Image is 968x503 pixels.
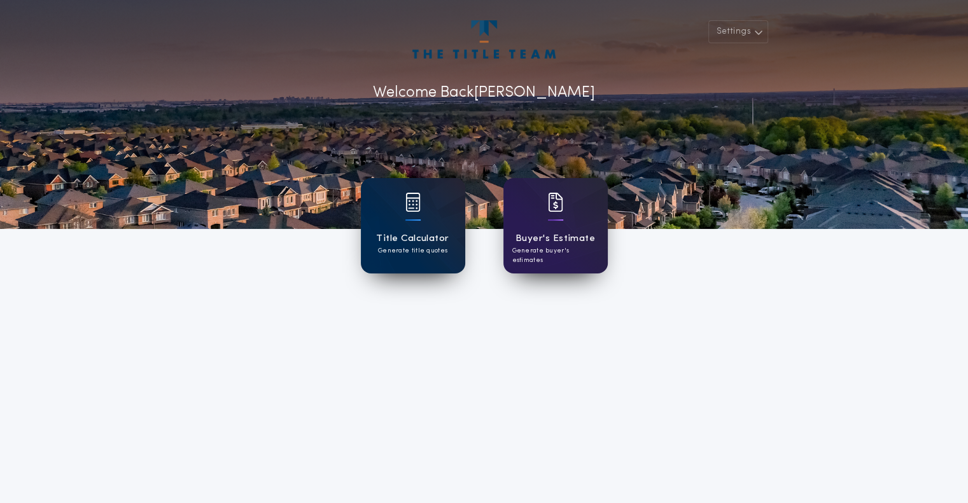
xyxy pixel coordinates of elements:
[516,231,595,246] h1: Buyer's Estimate
[548,193,563,212] img: card icon
[361,178,465,273] a: card iconTitle CalculatorGenerate title quotes
[378,246,447,256] p: Generate title quotes
[373,81,595,104] p: Welcome Back [PERSON_NAME]
[376,231,449,246] h1: Title Calculator
[708,20,768,43] button: Settings
[405,193,421,212] img: card icon
[512,246,599,265] p: Generate buyer's estimates
[412,20,555,59] img: account-logo
[503,178,608,273] a: card iconBuyer's EstimateGenerate buyer's estimates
